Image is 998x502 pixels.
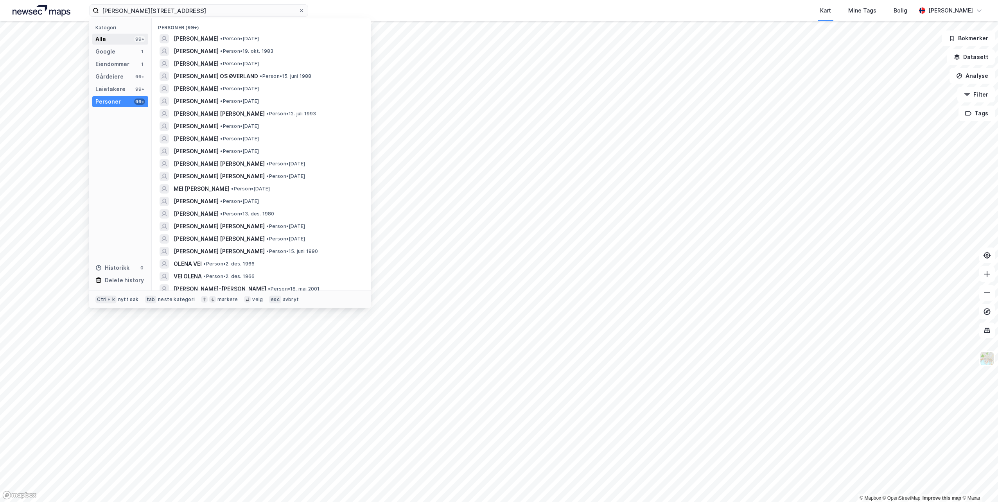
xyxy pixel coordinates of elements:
[266,111,269,117] span: •
[158,296,195,303] div: neste kategori
[95,296,117,303] div: Ctrl + k
[95,59,129,69] div: Eiendommer
[174,234,265,244] span: [PERSON_NAME] [PERSON_NAME]
[134,74,145,80] div: 99+
[95,263,129,273] div: Historikk
[260,73,262,79] span: •
[959,464,998,502] iframe: Chat Widget
[950,68,995,84] button: Analyse
[203,261,206,267] span: •
[220,123,259,129] span: Person • [DATE]
[266,236,305,242] span: Person • [DATE]
[2,491,37,500] a: Mapbox homepage
[883,495,921,501] a: OpenStreetMap
[980,351,994,366] img: Z
[134,36,145,42] div: 99+
[203,261,255,267] span: Person • 2. des. 1966
[174,159,265,169] span: [PERSON_NAME] [PERSON_NAME]
[266,111,316,117] span: Person • 12. juli 1993
[220,48,273,54] span: Person • 19. okt. 1983
[174,272,202,281] span: VEI OLENA
[134,99,145,105] div: 99+
[174,147,219,156] span: [PERSON_NAME]
[220,48,223,54] span: •
[174,84,219,93] span: [PERSON_NAME]
[957,87,995,102] button: Filter
[231,186,270,192] span: Person • [DATE]
[95,25,148,30] div: Kategori
[220,36,223,41] span: •
[820,6,831,15] div: Kart
[231,186,233,192] span: •
[174,59,219,68] span: [PERSON_NAME]
[174,34,219,43] span: [PERSON_NAME]
[174,259,202,269] span: OLENA VEI
[266,173,305,179] span: Person • [DATE]
[959,464,998,502] div: Kontrollprogram for chat
[283,296,299,303] div: avbryt
[134,86,145,92] div: 99+
[266,161,269,167] span: •
[174,209,219,219] span: [PERSON_NAME]
[220,98,259,104] span: Person • [DATE]
[174,184,230,194] span: MEI [PERSON_NAME]
[145,296,157,303] div: tab
[266,173,269,179] span: •
[139,48,145,55] div: 1
[220,86,223,91] span: •
[174,222,265,231] span: [PERSON_NAME] [PERSON_NAME]
[174,172,265,181] span: [PERSON_NAME] [PERSON_NAME]
[174,72,258,81] span: [PERSON_NAME] OS ØVERLAND
[848,6,876,15] div: Mine Tags
[220,61,259,67] span: Person • [DATE]
[217,296,238,303] div: markere
[13,5,70,16] img: logo.a4113a55bc3d86da70a041830d287a7e.svg
[95,34,106,44] div: Alle
[174,122,219,131] span: [PERSON_NAME]
[220,198,223,204] span: •
[220,136,223,142] span: •
[174,134,219,143] span: [PERSON_NAME]
[266,236,269,242] span: •
[220,148,259,154] span: Person • [DATE]
[174,97,219,106] span: [PERSON_NAME]
[220,211,274,217] span: Person • 13. des. 1980
[152,18,371,32] div: Personer (99+)
[220,36,259,42] span: Person • [DATE]
[139,265,145,271] div: 0
[95,97,121,106] div: Personer
[220,148,223,154] span: •
[260,73,311,79] span: Person • 15. juni 1988
[959,106,995,121] button: Tags
[894,6,907,15] div: Bolig
[174,247,265,256] span: [PERSON_NAME] [PERSON_NAME]
[220,123,223,129] span: •
[220,61,223,66] span: •
[139,61,145,67] div: 1
[269,296,281,303] div: esc
[220,98,223,104] span: •
[174,197,219,206] span: [PERSON_NAME]
[174,284,266,294] span: [PERSON_NAME]-[PERSON_NAME]
[220,211,223,217] span: •
[174,109,265,118] span: [PERSON_NAME] [PERSON_NAME]
[203,273,206,279] span: •
[174,47,219,56] span: [PERSON_NAME]
[942,30,995,46] button: Bokmerker
[266,223,269,229] span: •
[266,248,269,254] span: •
[99,5,298,16] input: Søk på adresse, matrikkel, gårdeiere, leietakere eller personer
[268,286,320,292] span: Person • 18. mai 2001
[220,86,259,92] span: Person • [DATE]
[105,276,144,285] div: Delete history
[947,49,995,65] button: Datasett
[923,495,961,501] a: Improve this map
[928,6,973,15] div: [PERSON_NAME]
[266,223,305,229] span: Person • [DATE]
[118,296,139,303] div: nytt søk
[95,47,115,56] div: Google
[220,136,259,142] span: Person • [DATE]
[252,296,263,303] div: velg
[268,286,270,292] span: •
[266,248,318,255] span: Person • 15. juni 1990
